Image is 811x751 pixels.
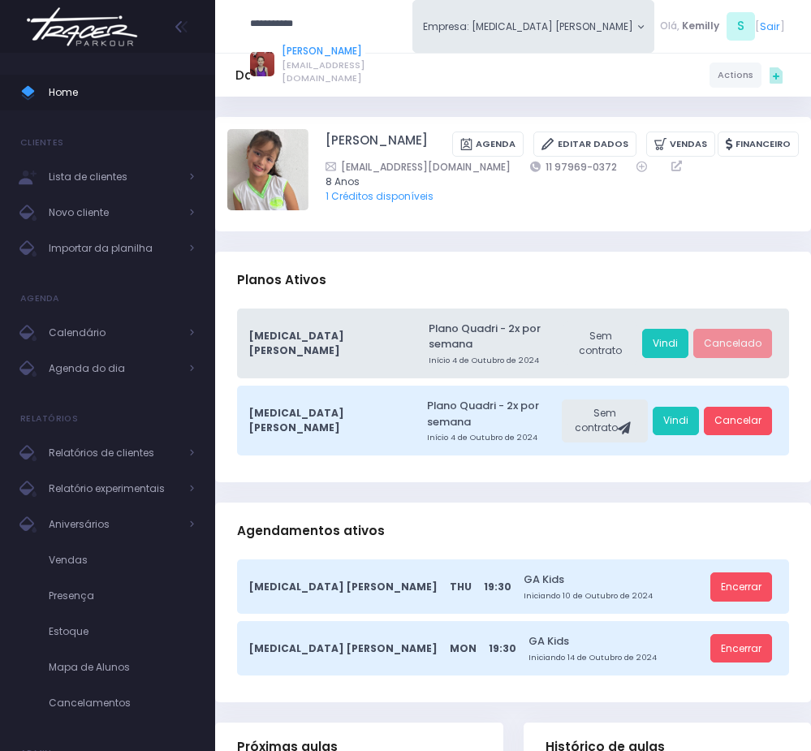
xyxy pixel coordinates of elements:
span: 19:30 [489,641,516,656]
small: Iniciando 14 de Outubro de 2024 [528,652,705,663]
a: Plano Quadri - 2x por semana [427,398,556,429]
small: Iniciando 10 de Outubro de 2024 [524,590,705,602]
h4: Relatórios [20,403,78,435]
span: Agenda do dia [49,358,179,379]
a: Sair [760,19,780,34]
span: Relatórios de clientes [49,442,179,464]
span: Presença [49,585,195,606]
span: Importar da planilha [49,238,179,259]
a: Agenda [452,132,524,157]
span: Aniversários [49,514,179,535]
span: Mon [450,641,477,656]
div: Sem contrato [562,399,648,443]
a: Actions [710,63,761,87]
span: Kemilly [682,19,719,33]
a: [PERSON_NAME] [326,132,428,157]
span: [MEDICAL_DATA] [PERSON_NAME] [249,641,438,656]
span: Estoque [49,621,195,642]
a: Plano Quadri - 2x por semana [429,321,559,352]
a: Encerrar [710,572,772,602]
a: Financeiro [718,132,799,157]
h3: Planos Ativos [237,257,326,304]
div: [ ] [654,10,791,43]
h4: Agenda [20,283,60,315]
span: Lista de clientes [49,166,179,188]
h5: Dashboard [235,68,308,83]
span: [EMAIL_ADDRESS][DOMAIN_NAME] [282,58,365,85]
span: 19:30 [484,580,511,594]
span: Calendário [49,322,179,343]
a: 1 Créditos disponíveis [326,189,434,203]
a: Vendas [646,132,715,157]
span: Thu [450,580,472,594]
span: Relatório experimentais [49,478,179,499]
a: 11 97969-0372 [530,159,617,175]
a: GA Kids [524,572,705,587]
span: Cancelamentos [49,693,195,714]
div: Sem contrato [563,322,637,365]
span: [MEDICAL_DATA] [PERSON_NAME] [249,329,404,358]
span: Olá, [660,19,679,33]
a: GA Kids [528,633,705,649]
span: Home [49,82,195,103]
span: Novo cliente [49,202,179,223]
span: Mapa de Alunos [49,657,195,678]
a: Encerrar [710,634,772,663]
span: Vendas [49,550,195,571]
a: Editar Dados [533,132,636,157]
span: [MEDICAL_DATA] [PERSON_NAME] [249,406,403,435]
img: Vittória Martins Ferreira [227,129,308,210]
a: [EMAIL_ADDRESS][DOMAIN_NAME] [326,159,511,175]
small: Início 4 de Outubro de 2024 [429,355,559,366]
span: [MEDICAL_DATA] [PERSON_NAME] [249,580,438,594]
h3: Agendamentos ativos [237,507,385,555]
a: Vindi [653,407,699,436]
span: 8 Anos [326,175,779,189]
a: Vindi [642,329,688,358]
h4: Clientes [20,127,63,159]
a: Cancelar [704,407,772,436]
span: S [727,12,755,41]
a: [PERSON_NAME] [282,44,365,58]
small: Início 4 de Outubro de 2024 [427,432,556,443]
